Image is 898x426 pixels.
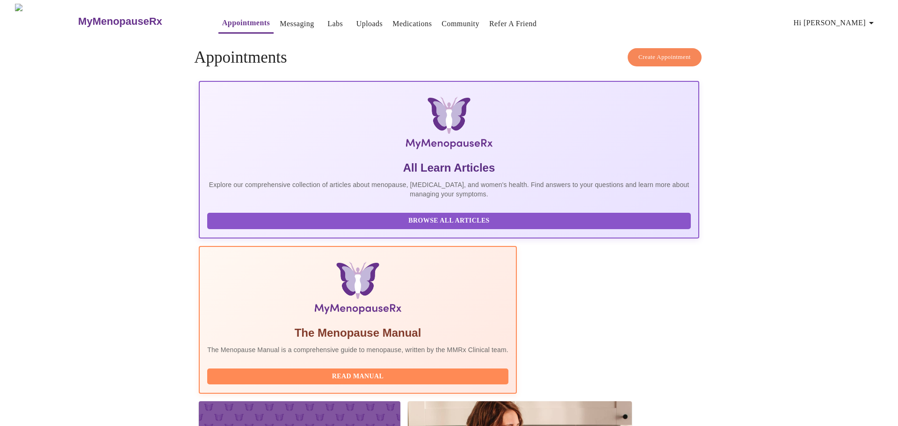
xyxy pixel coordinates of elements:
[638,52,691,63] span: Create Appointment
[77,5,200,38] a: MyMenopauseRx
[628,48,702,66] button: Create Appointment
[485,14,541,33] button: Refer a Friend
[207,325,508,340] h5: The Menopause Manual
[327,17,343,30] a: Labs
[207,372,511,380] a: Read Manual
[207,160,691,175] h5: All Learn Articles
[15,4,77,39] img: MyMenopauseRx Logo
[218,14,274,34] button: Appointments
[217,371,499,383] span: Read Manual
[353,14,387,33] button: Uploads
[222,16,270,29] a: Appointments
[207,368,508,385] button: Read Manual
[280,17,314,30] a: Messaging
[207,213,691,229] button: Browse All Articles
[389,14,435,33] button: Medications
[790,14,881,32] button: Hi [PERSON_NAME]
[392,17,432,30] a: Medications
[217,215,681,227] span: Browse All Articles
[255,262,460,318] img: Menopause Manual
[794,16,877,29] span: Hi [PERSON_NAME]
[207,216,693,224] a: Browse All Articles
[207,345,508,354] p: The Menopause Manual is a comprehensive guide to menopause, written by the MMRx Clinical team.
[282,97,616,153] img: MyMenopauseRx Logo
[78,15,162,28] h3: MyMenopauseRx
[438,14,483,33] button: Community
[207,180,691,199] p: Explore our comprehensive collection of articles about menopause, [MEDICAL_DATA], and women's hea...
[276,14,318,33] button: Messaging
[356,17,383,30] a: Uploads
[442,17,479,30] a: Community
[194,48,704,67] h4: Appointments
[320,14,350,33] button: Labs
[489,17,537,30] a: Refer a Friend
